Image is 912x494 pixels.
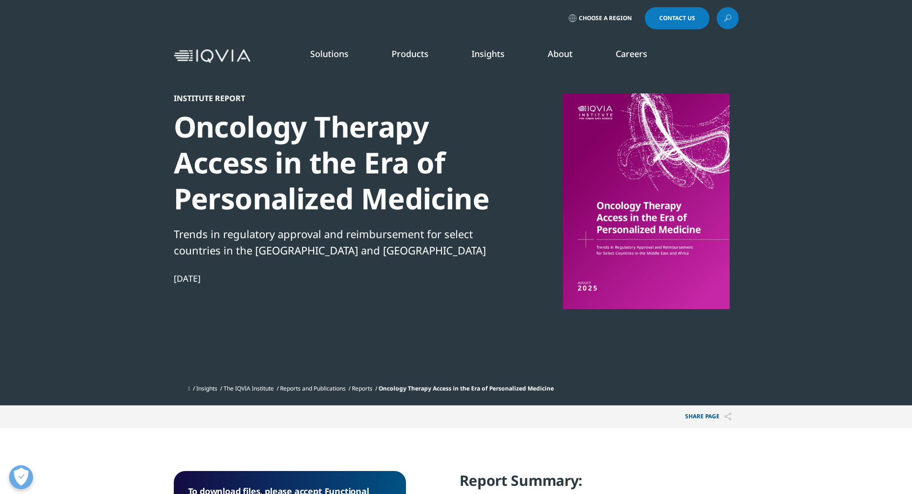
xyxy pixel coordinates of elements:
[174,49,250,63] img: IQVIA Healthcare Information Technology and Pharma Clinical Research Company
[174,226,502,258] div: Trends in regulatory approval and reimbursement for select countries in the [GEOGRAPHIC_DATA] and...
[196,384,217,392] a: Insights
[724,413,732,421] img: Share PAGE
[659,15,695,21] span: Contact Us
[174,273,502,284] div: [DATE]
[174,93,502,103] div: Institute Report
[254,34,739,79] nav: Primary
[678,405,739,428] button: Share PAGEShare PAGE
[616,48,647,59] a: Careers
[645,7,709,29] a: Contact Us
[9,465,33,489] button: Open Preferences
[379,384,554,392] span: Oncology Therapy Access in the Era of Personalized Medicine
[579,14,632,22] span: Choose a Region
[548,48,573,59] a: About
[310,48,349,59] a: Solutions
[472,48,505,59] a: Insights
[224,384,274,392] a: The IQVIA Institute
[678,405,739,428] p: Share PAGE
[352,384,372,392] a: Reports
[174,109,502,217] div: Oncology Therapy Access in the Era of Personalized Medicine
[280,384,346,392] a: Reports and Publications
[392,48,428,59] a: Products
